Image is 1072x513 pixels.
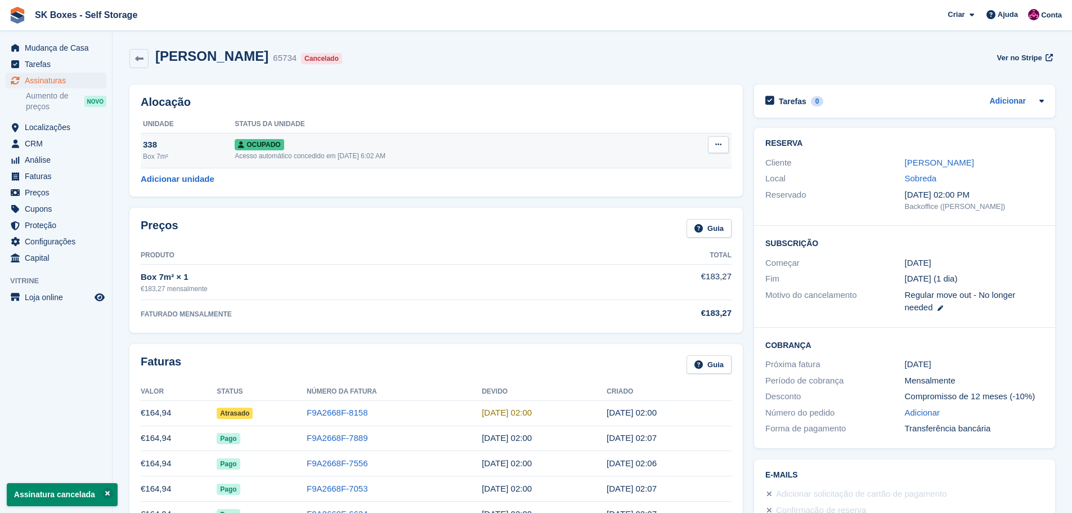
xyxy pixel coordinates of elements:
[765,157,904,169] div: Cliente
[141,383,217,401] th: Valor
[765,289,904,314] div: Motivo do cancelamento
[765,374,904,387] div: Período de cobrança
[1041,10,1062,21] span: Conta
[989,95,1026,108] a: Adicionar
[141,115,235,133] th: Unidade
[482,383,607,401] th: Devido
[811,96,824,106] div: 0
[6,234,106,249] a: menu
[687,355,732,374] a: Guia
[273,52,297,65] div: 65734
[307,408,367,417] a: F9A2668F-8158
[141,355,181,374] h2: Faturas
[905,201,1044,212] div: Backoffice ([PERSON_NAME])
[141,271,583,284] div: Box 7m² × 1
[307,458,367,468] a: F9A2668F-7556
[998,9,1018,20] span: Ajuda
[25,201,92,217] span: Cupons
[217,408,253,419] span: Atrasado
[141,426,217,451] td: €164,94
[6,136,106,151] a: menu
[217,383,307,401] th: Status
[905,257,931,270] time: 2025-01-01 01:00:00 UTC
[25,73,92,88] span: Assinaturas
[607,383,732,401] th: Criado
[217,458,240,470] span: Pago
[9,7,26,24] img: stora-icon-8386f47178a22dfd0bd8f6a31ec36ba5ce8667c1dd55bd0f319d3a0aa187defe.svg
[235,115,664,133] th: Status da unidade
[26,91,84,112] span: Aumento de preços
[141,173,214,186] a: Adicionar unidade
[765,273,904,286] div: Fim
[217,433,240,444] span: Pago
[687,219,732,238] a: Guia
[30,6,142,24] a: SK Boxes - Self Storage
[10,275,112,287] span: Vitrine
[948,9,965,20] span: Criar
[25,119,92,135] span: Localizações
[993,48,1055,67] a: Ver no Stripe
[765,358,904,371] div: Próxima fatura
[583,264,732,300] td: €183,27
[25,40,92,56] span: Mudança de Casa
[6,56,106,72] a: menu
[482,408,532,417] time: 2025-08-02 01:00:00 UTC
[905,358,1044,371] div: [DATE]
[143,139,235,151] div: 338
[25,250,92,266] span: Capital
[765,471,1044,480] h2: E-mails
[905,189,1044,202] div: [DATE] 02:00 PM
[905,173,937,183] a: Sobreda
[25,217,92,233] span: Proteção
[6,73,106,88] a: menu
[6,250,106,266] a: menu
[141,309,583,319] div: FATURADO MENSALMENTE
[765,257,904,270] div: Começar
[6,289,106,305] a: menu
[607,458,657,468] time: 2025-06-01 01:06:58 UTC
[141,284,583,294] div: €183,27 mensalmente
[905,422,1044,435] div: Transferência bancária
[765,407,904,420] div: Número do pedido
[1028,9,1039,20] img: Joana Alegria
[765,237,1044,248] h2: Subscrição
[765,189,904,212] div: Reservado
[141,400,217,426] td: €164,94
[765,172,904,185] div: Local
[905,158,974,167] a: [PERSON_NAME]
[143,151,235,162] div: Box 7m²
[25,234,92,249] span: Configurações
[765,422,904,435] div: Forma de pagamento
[307,383,482,401] th: Número da fatura
[26,90,106,113] a: Aumento de preços NOVO
[765,339,1044,350] h2: Cobrança
[84,96,106,107] div: NOVO
[905,407,940,420] a: Adicionar
[235,139,284,150] span: Ocupado
[141,247,583,265] th: Produto
[607,408,657,417] time: 2025-08-01 01:00:18 UTC
[765,139,1044,148] h2: Reserva
[482,484,532,493] time: 2025-05-02 01:00:00 UTC
[583,307,732,320] div: €183,27
[141,96,732,109] h2: Alocação
[25,136,92,151] span: CRM
[235,151,664,161] div: Acesso automático concedido em [DATE] 6:02 AM
[905,274,958,283] span: [DATE] (1 dia)
[307,484,367,493] a: F9A2668F-7053
[155,48,268,64] h2: [PERSON_NAME]
[905,374,1044,387] div: Mensalmente
[307,433,367,443] a: F9A2668F-7889
[905,290,1016,313] span: Regular move out - No longer needed
[6,185,106,200] a: menu
[607,433,657,443] time: 2025-07-01 01:07:43 UTC
[7,483,118,506] p: Assinatura cancelada
[301,53,342,64] div: Cancelado
[6,201,106,217] a: menu
[141,476,217,502] td: €164,94
[25,168,92,184] span: Faturas
[6,40,106,56] a: menu
[776,488,947,501] div: Adicionar solicitação de cartão de pagamento
[607,484,657,493] time: 2025-05-01 01:07:53 UTC
[482,458,532,468] time: 2025-06-02 01:00:00 UTC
